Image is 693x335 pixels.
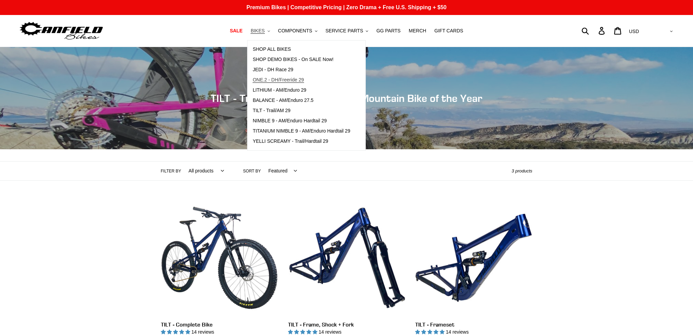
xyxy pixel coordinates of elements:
[247,85,355,95] a: LITHIUM - AM/Enduro 29
[247,136,355,147] a: YELLI SCREAMY - Trail/Hardtail 29
[161,168,181,174] label: Filter by
[247,26,273,35] button: BIKES
[326,28,363,34] span: SERVICE PARTS
[376,28,401,34] span: GG PARTS
[275,26,321,35] button: COMPONENTS
[253,87,306,93] span: LITHIUM - AM/Enduro 29
[322,26,372,35] button: SERVICE PARTS
[512,168,532,173] span: 3 products
[247,126,355,136] a: TITANIUM NIMBLE 9 - AM/Enduro Hardtail 29
[431,26,467,35] a: GIFT CARDS
[253,77,304,83] span: ONE.2 - DH/Freeride 29
[253,108,290,113] span: TILT - Trail/AM 29
[247,55,355,65] a: SHOP DEMO BIKES - On SALE Now!
[253,57,333,62] span: SHOP DEMO BIKES - On SALE Now!
[247,44,355,55] a: SHOP ALL BIKES
[226,26,246,35] a: SALE
[253,128,350,134] span: TITANIUM NIMBLE 9 - AM/Enduro Hardtail 29
[253,67,293,73] span: JEDI - DH Race 29
[409,28,426,34] span: MERCH
[243,168,261,174] label: Sort by
[434,28,463,34] span: GIFT CARDS
[247,116,355,126] a: NIMBLE 9 - AM/Enduro Hardtail 29
[585,23,603,38] input: Search
[230,28,242,34] span: SALE
[278,28,312,34] span: COMPONENTS
[251,28,265,34] span: BIKES
[253,118,327,124] span: NIMBLE 9 - AM/Enduro Hardtail 29
[247,95,355,106] a: BALANCE - AM/Enduro 27.5
[211,92,482,104] span: TILT - Trail/AM 29er - 2024 All Mountain Bike of the Year
[405,26,430,35] a: MERCH
[247,65,355,75] a: JEDI - DH Race 29
[253,97,313,103] span: BALANCE - AM/Enduro 27.5
[253,46,291,52] span: SHOP ALL BIKES
[253,138,328,144] span: YELLI SCREAMY - Trail/Hardtail 29
[247,75,355,85] a: ONE.2 - DH/Freeride 29
[19,20,104,42] img: Canfield Bikes
[247,106,355,116] a: TILT - Trail/AM 29
[373,26,404,35] a: GG PARTS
